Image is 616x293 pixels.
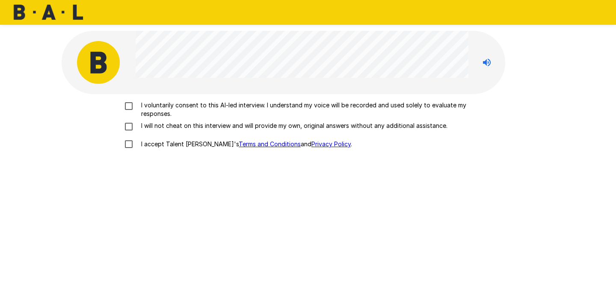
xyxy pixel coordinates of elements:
[138,121,447,130] p: I will not cheat on this interview and will provide my own, original answers without any addition...
[77,41,120,84] img: bal_avatar.png
[311,140,351,148] a: Privacy Policy
[138,101,496,118] p: I voluntarily consent to this AI-led interview. I understand my voice will be recorded and used s...
[138,140,352,148] p: I accept Talent [PERSON_NAME]'s and .
[478,54,495,71] button: Stop reading questions aloud
[239,140,301,148] a: Terms and Conditions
